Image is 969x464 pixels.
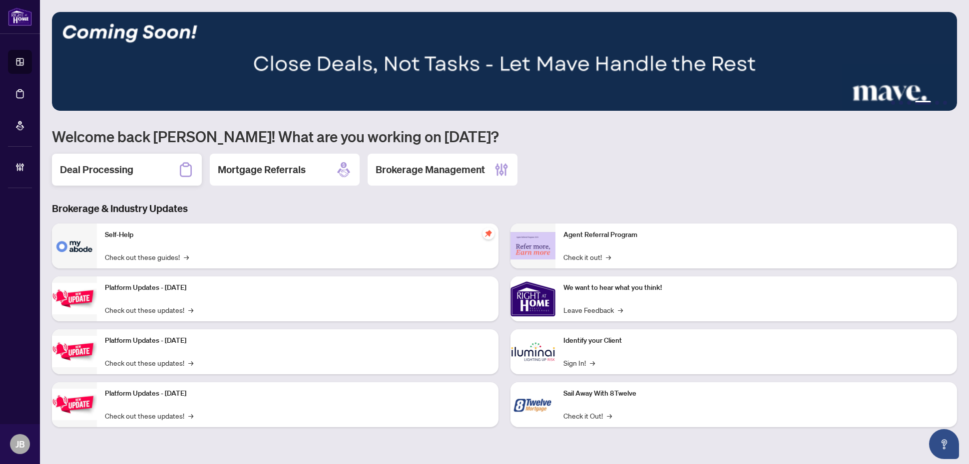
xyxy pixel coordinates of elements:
[563,230,949,240] p: Agent Referral Program
[52,283,97,314] img: Platform Updates - July 21, 2025
[376,163,485,177] h2: Brokerage Management
[563,335,949,346] p: Identify your Client
[907,101,911,105] button: 3
[943,101,947,105] button: 6
[899,101,903,105] button: 2
[510,276,555,321] img: We want to hear what you think!
[188,357,193,368] span: →
[563,410,612,421] a: Check it Out!→
[60,163,133,177] h2: Deal Processing
[15,437,25,451] span: JB
[52,336,97,367] img: Platform Updates - July 8, 2025
[563,357,595,368] a: Sign In!→
[184,251,189,262] span: →
[52,224,97,268] img: Self-Help
[510,329,555,374] img: Identify your Client
[52,389,97,420] img: Platform Updates - June 23, 2025
[483,228,494,239] span: pushpin
[188,304,193,315] span: →
[105,335,490,346] p: Platform Updates - [DATE]
[607,410,612,421] span: →
[563,388,949,399] p: Sail Away With 8Twelve
[891,101,895,105] button: 1
[8,7,32,26] img: logo
[563,251,611,262] a: Check it out!→
[105,388,490,399] p: Platform Updates - [DATE]
[105,304,193,315] a: Check out these updates!→
[618,304,623,315] span: →
[105,251,189,262] a: Check out these guides!→
[510,382,555,427] img: Sail Away With 8Twelve
[105,230,490,240] p: Self-Help
[105,282,490,293] p: Platform Updates - [DATE]
[105,410,193,421] a: Check out these updates!→
[52,202,957,216] h3: Brokerage & Industry Updates
[218,163,306,177] h2: Mortgage Referrals
[929,429,959,459] button: Open asap
[188,410,193,421] span: →
[52,12,957,111] img: Slide 3
[52,127,957,146] h1: Welcome back [PERSON_NAME]! What are you working on [DATE]?
[606,251,611,262] span: →
[105,357,193,368] a: Check out these updates!→
[935,101,939,105] button: 5
[510,232,555,259] img: Agent Referral Program
[915,101,931,105] button: 4
[563,282,949,293] p: We want to hear what you think!
[590,357,595,368] span: →
[563,304,623,315] a: Leave Feedback→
